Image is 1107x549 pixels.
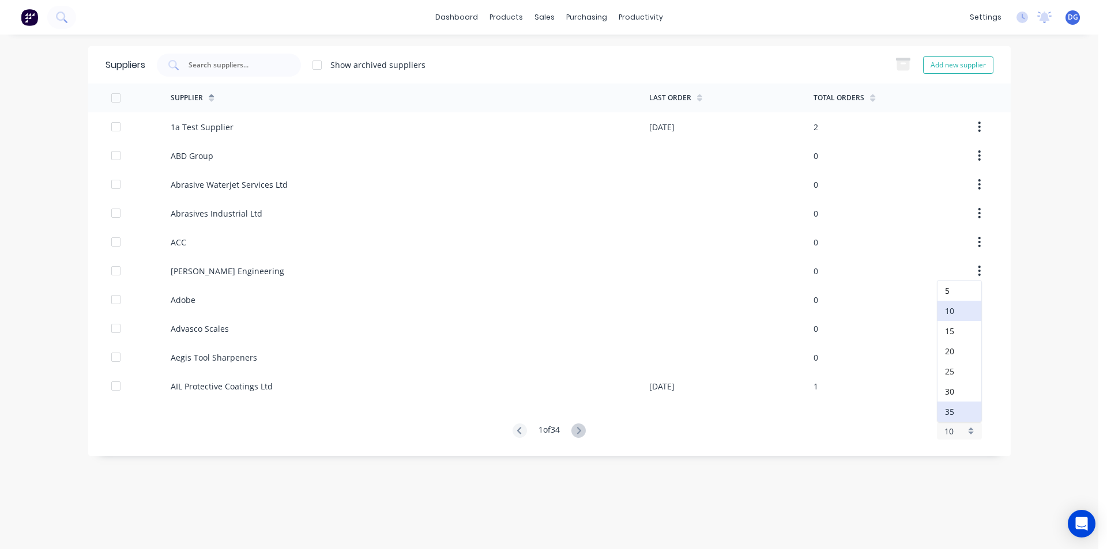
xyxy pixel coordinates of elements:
div: settings [964,9,1007,26]
div: productivity [613,9,669,26]
div: AIL Protective Coatings Ltd [171,380,273,392]
div: [DATE] [649,121,675,133]
div: Aegis Tool Sharpeners [171,351,257,364]
div: 0 [814,265,818,277]
div: 1 [814,380,818,392]
div: 1a Test Supplier [171,121,234,133]
div: 0 [814,323,818,335]
a: dashboard [430,9,484,26]
div: Abrasives Industrial Ltd [171,207,262,219]
div: 30 [937,381,981,402]
div: purchasing [560,9,613,26]
div: Advasco Scales [171,323,229,335]
div: products [484,9,529,26]
div: 35 [937,402,981,422]
button: Add new supplier [923,56,993,74]
div: Total Orders [814,93,864,103]
div: 0 [814,351,818,364]
div: Open Intercom Messenger [1068,510,1095,537]
div: [DATE] [649,380,675,392]
div: 25 [937,361,981,381]
img: Factory [21,9,38,26]
div: 20 [937,341,981,361]
div: 5 [937,281,981,301]
div: 0 [814,207,818,219]
input: Search suppliers... [187,59,283,71]
div: [PERSON_NAME] Engineering [171,265,284,277]
div: Supplier [171,93,203,103]
div: 0 [814,294,818,306]
span: 10 [944,425,954,437]
div: Adobe [171,294,195,306]
div: Show archived suppliers [330,59,426,71]
div: Abrasive Waterjet Services Ltd [171,179,288,191]
div: 2 [814,121,818,133]
div: Suppliers [106,58,145,72]
div: ABD Group [171,150,213,162]
span: DG [1068,12,1078,22]
div: 1 of 34 [539,423,560,439]
div: 15 [937,321,981,341]
div: 0 [814,179,818,191]
div: Last Order [649,93,691,103]
div: ACC [171,236,186,248]
div: 0 [814,150,818,162]
div: 0 [814,236,818,248]
div: sales [529,9,560,26]
div: 10 [937,301,981,321]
